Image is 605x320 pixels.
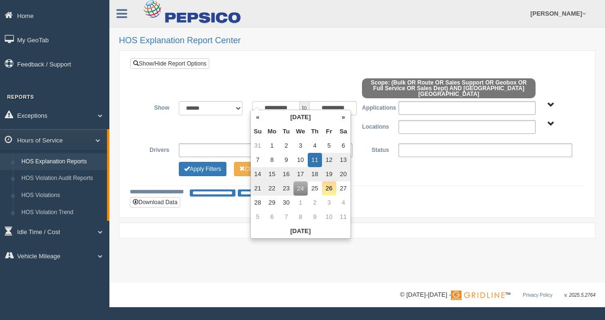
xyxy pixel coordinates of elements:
[308,181,322,196] td: 25
[251,124,265,139] th: Su
[308,210,322,224] td: 9
[119,36,595,46] h2: HOS Explanation Report Center
[137,101,174,113] label: Show
[293,196,308,210] td: 1
[322,167,336,181] td: 19
[279,167,293,181] td: 16
[451,291,505,300] img: Gridline
[17,153,107,170] a: HOS Explanation Reports
[322,153,336,167] td: 12
[293,153,308,167] td: 10
[279,153,293,167] td: 9
[251,139,265,153] td: 31
[279,124,293,139] th: Tu
[137,143,174,155] label: Drivers
[251,210,265,224] td: 5
[336,153,351,167] td: 13
[293,210,308,224] td: 8
[336,210,351,224] td: 11
[265,210,279,224] td: 6
[322,139,336,153] td: 5
[293,139,308,153] td: 3
[357,120,394,132] label: Locations
[322,181,336,196] td: 26
[357,101,394,113] label: Applications
[357,143,394,155] label: Status
[308,153,322,167] td: 11
[322,196,336,210] td: 3
[336,139,351,153] td: 6
[279,181,293,196] td: 23
[251,181,265,196] td: 21
[130,58,209,69] a: Show/Hide Report Options
[279,196,293,210] td: 30
[308,124,322,139] th: Th
[17,170,107,187] a: HOS Violation Audit Reports
[293,181,308,196] td: 24
[251,153,265,167] td: 7
[279,139,293,153] td: 2
[265,196,279,210] td: 29
[293,167,308,181] td: 17
[265,124,279,139] th: Mo
[565,292,595,298] span: v. 2025.5.2764
[17,187,107,204] a: HOS Violations
[279,210,293,224] td: 7
[308,139,322,153] td: 4
[322,210,336,224] td: 10
[251,167,265,181] td: 14
[362,78,536,98] span: Scope: (Bulk OR Route OR Sales Support OR Geobox OR Full Service OR Sales Dept) AND [GEOGRAPHIC_D...
[265,110,336,124] th: [DATE]
[251,110,265,124] th: «
[322,124,336,139] th: Fr
[265,139,279,153] td: 1
[308,167,322,181] td: 18
[251,196,265,210] td: 28
[251,224,351,238] th: [DATE]
[265,181,279,196] td: 22
[308,196,322,210] td: 2
[130,197,180,207] button: Download Data
[300,101,309,115] span: to
[265,153,279,167] td: 8
[293,124,308,139] th: We
[234,162,281,176] button: Change Filter Options
[336,196,351,210] td: 4
[336,124,351,139] th: Sa
[336,167,351,181] td: 20
[179,162,226,176] button: Change Filter Options
[17,204,107,221] a: HOS Violation Trend
[400,290,595,300] div: © [DATE]-[DATE] - ™
[523,292,552,298] a: Privacy Policy
[265,167,279,181] td: 15
[336,181,351,196] td: 27
[336,110,351,124] th: »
